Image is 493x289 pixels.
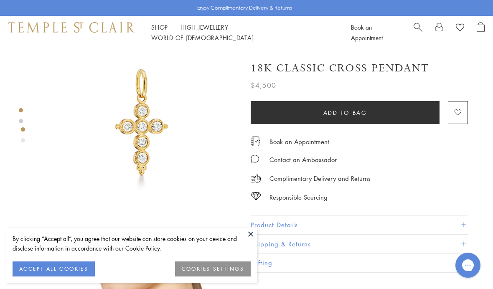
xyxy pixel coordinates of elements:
img: icon_delivery.svg [251,173,261,184]
div: Contact an Ambassador [269,155,337,165]
iframe: Gorgias live chat messenger [451,250,485,281]
img: MessageIcon-01_2.svg [251,155,259,163]
button: Shipping & Returns [251,235,468,254]
div: Responsible Sourcing [269,192,328,203]
a: Book an Appointment [269,137,329,146]
a: ShopShop [151,23,168,31]
span: Add to bag [323,108,367,117]
a: Search [414,22,422,43]
a: World of [DEMOGRAPHIC_DATA]World of [DEMOGRAPHIC_DATA] [151,33,254,42]
a: High JewelleryHigh Jewellery [180,23,229,31]
img: 18K Classic Cross Pendant [42,24,238,220]
nav: Main navigation [151,22,332,43]
img: Temple St. Clair [8,22,135,32]
p: Enjoy Complimentary Delivery & Returns [197,4,292,12]
button: Add to bag [251,101,440,124]
p: Complimentary Delivery and Returns [269,173,371,184]
button: COOKIES SETTINGS [175,261,251,276]
a: View Wishlist [456,22,464,35]
img: icon_appointment.svg [251,137,261,146]
div: By clicking “Accept all”, you agree that our website can store cookies on your device and disclos... [13,234,251,253]
button: Product Details [251,215,468,234]
a: Book an Appointment [351,23,383,42]
div: Product gallery navigation [21,125,25,149]
h1: 18K Classic Cross Pendant [251,61,429,76]
button: Gifting [251,254,468,272]
span: $4,500 [251,80,276,91]
a: Open Shopping Bag [477,22,485,43]
img: icon_sourcing.svg [251,192,261,200]
button: ACCEPT ALL COOKIES [13,261,95,276]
